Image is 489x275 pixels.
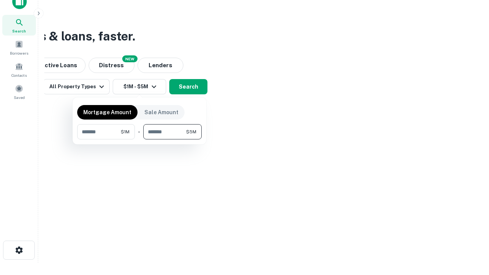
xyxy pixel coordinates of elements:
[138,124,140,139] div: -
[121,128,130,135] span: $1M
[83,108,131,116] p: Mortgage Amount
[451,214,489,251] iframe: Chat Widget
[186,128,196,135] span: $5M
[144,108,178,116] p: Sale Amount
